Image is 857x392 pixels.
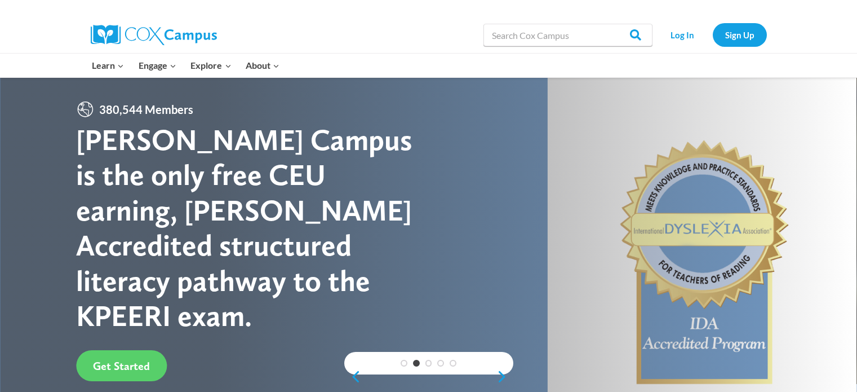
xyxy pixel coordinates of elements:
[76,350,167,381] a: Get Started
[483,24,652,46] input: Search Cox Campus
[92,58,124,73] span: Learn
[139,58,176,73] span: Engage
[658,23,767,46] nav: Secondary Navigation
[658,23,707,46] a: Log In
[190,58,231,73] span: Explore
[246,58,279,73] span: About
[76,122,428,333] div: [PERSON_NAME] Campus is the only free CEU earning, [PERSON_NAME] Accredited structured literacy p...
[85,54,287,77] nav: Primary Navigation
[91,25,217,45] img: Cox Campus
[713,23,767,46] a: Sign Up
[95,100,198,118] span: 380,544 Members
[93,359,150,373] span: Get Started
